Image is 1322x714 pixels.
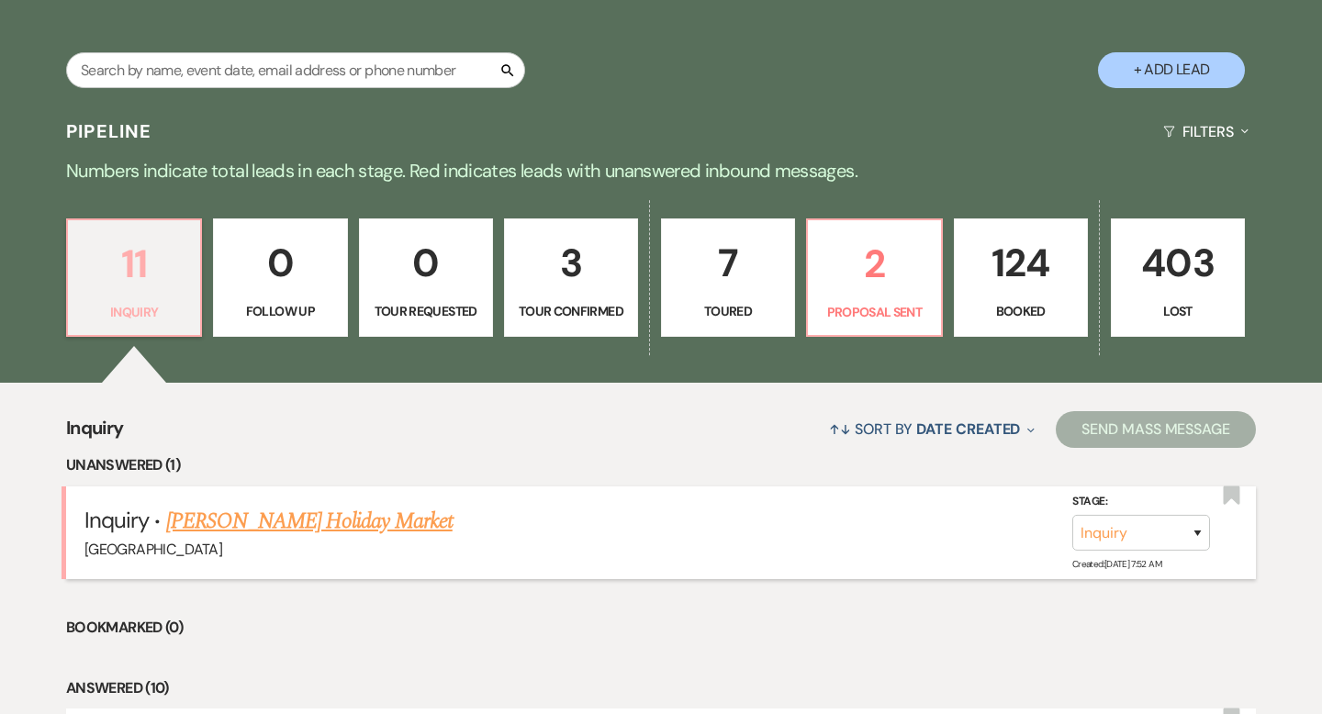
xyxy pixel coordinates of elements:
p: 403 [1123,232,1233,294]
h3: Pipeline [66,118,152,144]
p: 124 [966,232,1076,294]
p: Tour Confirmed [516,301,626,321]
p: Lost [1123,301,1233,321]
a: 0Follow Up [213,218,347,338]
p: 3 [516,232,626,294]
a: 124Booked [954,218,1088,338]
button: Sort By Date Created [822,405,1042,453]
span: Date Created [916,419,1020,439]
li: Bookmarked (0) [66,616,1256,640]
button: Filters [1156,107,1256,156]
p: 7 [673,232,783,294]
a: [PERSON_NAME] Holiday Market [166,505,453,538]
p: Follow Up [225,301,335,321]
button: Send Mass Message [1056,411,1256,448]
a: 0Tour Requested [359,218,493,338]
a: 2Proposal Sent [806,218,942,338]
li: Unanswered (1) [66,453,1256,477]
span: ↑↓ [829,419,851,439]
span: Inquiry [66,414,124,453]
input: Search by name, event date, email address or phone number [66,52,525,88]
label: Stage: [1072,492,1210,512]
li: Answered (10) [66,676,1256,700]
span: Inquiry [84,506,149,534]
p: Booked [966,301,1076,321]
p: Inquiry [79,302,189,322]
p: Toured [673,301,783,321]
a: 403Lost [1111,218,1245,338]
a: 11Inquiry [66,218,202,338]
span: [GEOGRAPHIC_DATA] [84,540,222,559]
p: Proposal Sent [819,302,929,322]
p: Tour Requested [371,301,481,321]
a: 3Tour Confirmed [504,218,638,338]
p: 2 [819,233,929,295]
button: + Add Lead [1098,52,1245,88]
p: 0 [371,232,481,294]
a: 7Toured [661,218,795,338]
p: 11 [79,233,189,295]
p: 0 [225,232,335,294]
span: Created: [DATE] 7:52 AM [1072,558,1161,570]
